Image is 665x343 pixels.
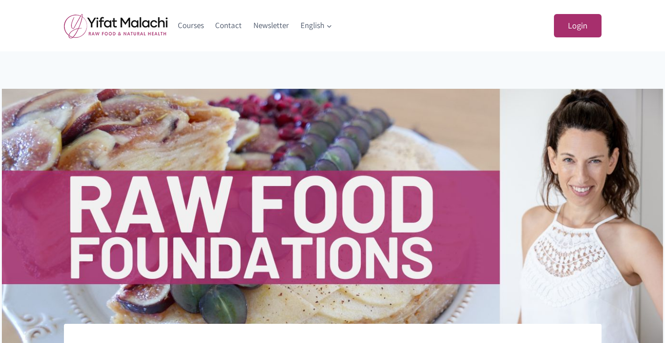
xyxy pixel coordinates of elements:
a: Contact [210,14,248,37]
img: yifat_logo41_en.png [64,14,168,38]
a: Courses [172,14,210,37]
a: Newsletter [248,14,295,37]
a: Login [554,14,602,38]
span: English [301,19,332,32]
a: English [294,14,338,37]
nav: Primary Navigation [172,14,338,37]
